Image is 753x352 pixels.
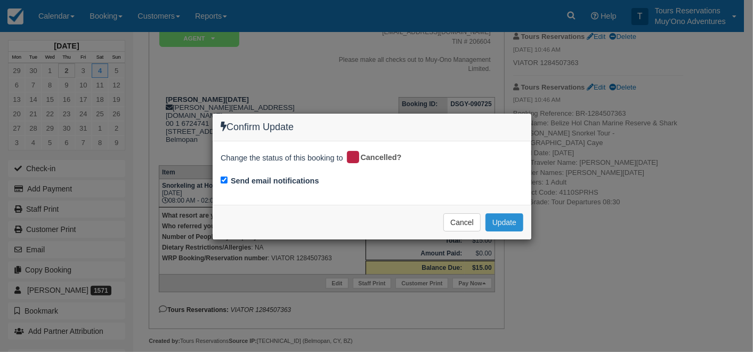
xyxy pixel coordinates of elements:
[221,153,343,166] span: Change the status of this booking to
[345,149,409,166] div: Cancelled?
[485,213,523,231] button: Update
[231,175,319,187] label: Send email notifications
[443,213,481,231] button: Cancel
[221,122,523,133] h4: Confirm Update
